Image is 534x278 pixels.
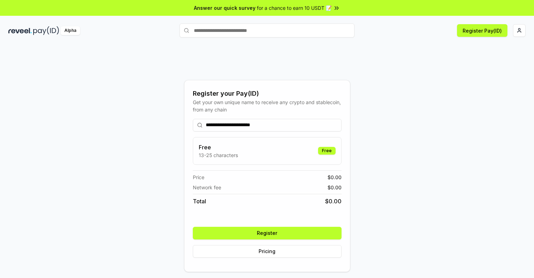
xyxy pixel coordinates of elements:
[257,4,332,12] span: for a chance to earn 10 USDT 📝
[325,197,342,205] span: $ 0.00
[193,89,342,99] div: Register your Pay(ID)
[193,99,342,113] div: Get your own unique name to receive any crypto and stablecoin, from any chain
[8,26,32,35] img: reveel_dark
[328,184,342,191] span: $ 0.00
[199,143,238,151] h3: Free
[193,227,342,239] button: Register
[193,184,221,191] span: Network fee
[33,26,59,35] img: pay_id
[194,4,255,12] span: Answer our quick survey
[457,24,507,37] button: Register Pay(ID)
[318,147,336,155] div: Free
[193,245,342,258] button: Pricing
[193,174,204,181] span: Price
[193,197,206,205] span: Total
[61,26,80,35] div: Alpha
[328,174,342,181] span: $ 0.00
[199,151,238,159] p: 13-25 characters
